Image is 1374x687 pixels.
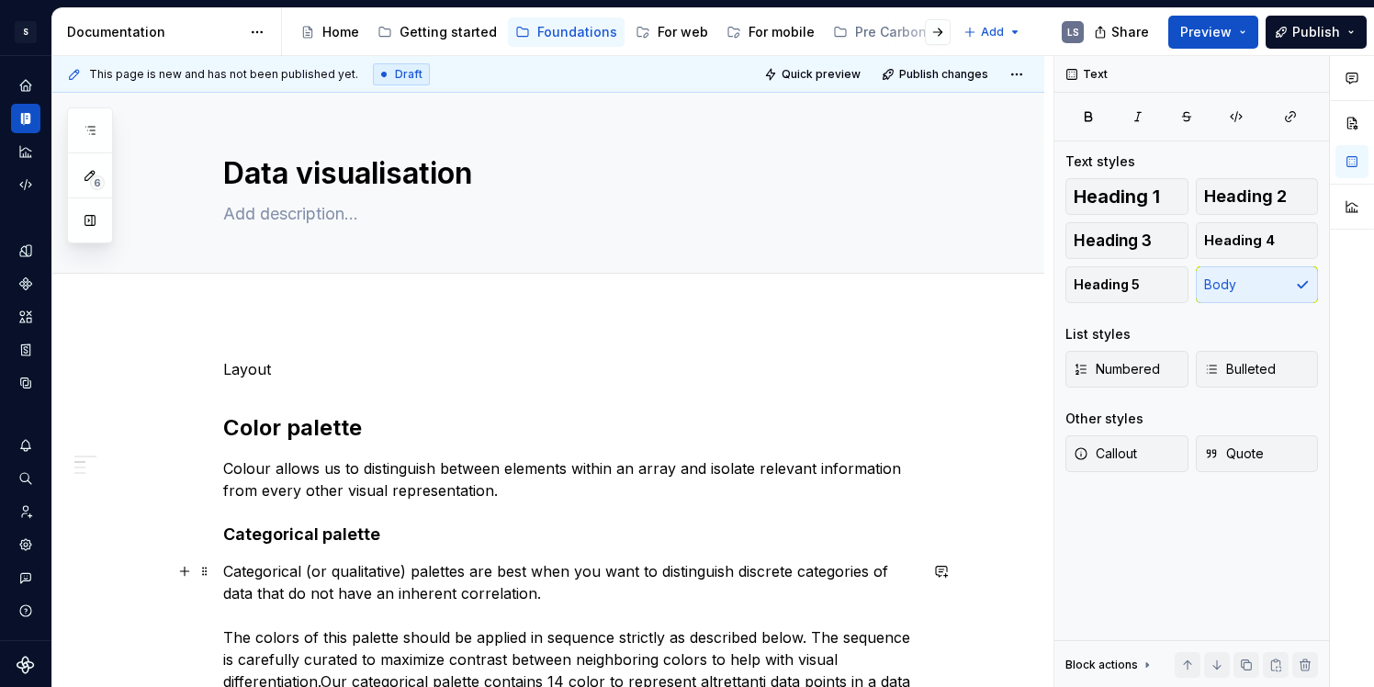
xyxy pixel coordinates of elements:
[1065,658,1138,672] div: Block actions
[1292,23,1340,41] span: Publish
[11,530,40,559] a: Settings
[11,170,40,199] a: Code automation
[223,524,380,544] strong: Categorical palette
[1266,16,1367,49] button: Publish
[1204,360,1276,378] span: Bulleted
[719,17,822,47] a: For mobile
[658,23,708,41] div: For web
[11,269,40,298] a: Components
[1111,23,1149,41] span: Share
[1074,187,1160,206] span: Heading 1
[67,23,241,41] div: Documentation
[395,67,422,82] span: Draft
[1204,231,1275,250] span: Heading 4
[1065,351,1188,388] button: Numbered
[11,137,40,166] a: Analytics
[1074,276,1140,294] span: Heading 5
[15,21,37,43] div: S
[89,67,358,82] span: This page is new and has not been published yet.
[11,431,40,460] button: Notifications
[899,67,988,82] span: Publish changes
[1065,152,1135,171] div: Text styles
[293,17,366,47] a: Home
[1065,410,1143,428] div: Other styles
[11,335,40,365] a: Storybook stories
[90,175,105,190] span: 6
[1067,25,1079,39] div: LS
[223,358,918,380] p: Layout
[628,17,715,47] a: For web
[876,62,997,87] button: Publish changes
[958,19,1027,45] button: Add
[11,368,40,398] a: Data sources
[1196,222,1319,259] button: Heading 4
[1085,16,1161,49] button: Share
[759,62,869,87] button: Quick preview
[220,152,914,196] textarea: Data visualisation
[1065,652,1154,678] div: Block actions
[855,23,927,41] div: Pre Carbon
[826,17,954,47] a: Pre Carbon
[1065,435,1188,472] button: Callout
[1065,266,1188,303] button: Heading 5
[4,12,48,51] button: S
[537,23,617,41] div: Foundations
[749,23,815,41] div: For mobile
[508,17,625,47] a: Foundations
[1168,16,1258,49] button: Preview
[11,497,40,526] a: Invite team
[11,563,40,592] button: Contact support
[223,457,918,501] p: Colour allows us to distinguish between elements within an array and isolate relevant information...
[11,302,40,332] a: Assets
[1204,187,1287,206] span: Heading 2
[1196,351,1319,388] button: Bulleted
[1065,222,1188,259] button: Heading 3
[1074,360,1160,378] span: Numbered
[1180,23,1232,41] span: Preview
[370,17,504,47] a: Getting started
[782,67,861,82] span: Quick preview
[400,23,497,41] div: Getting started
[981,25,1004,39] span: Add
[1204,445,1264,463] span: Quote
[223,413,918,443] h2: Color palette
[1074,445,1137,463] span: Callout
[1074,231,1152,250] span: Heading 3
[293,14,954,51] div: Page tree
[1065,178,1188,215] button: Heading 1
[1065,325,1131,343] div: List styles
[1196,178,1319,215] button: Heading 2
[322,23,359,41] div: Home
[1196,435,1319,472] button: Quote
[11,236,40,265] a: Design tokens
[17,656,35,674] svg: Supernova Logo
[11,71,40,100] a: Home
[11,464,40,493] button: Search ⌘K
[11,104,40,133] a: Documentation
